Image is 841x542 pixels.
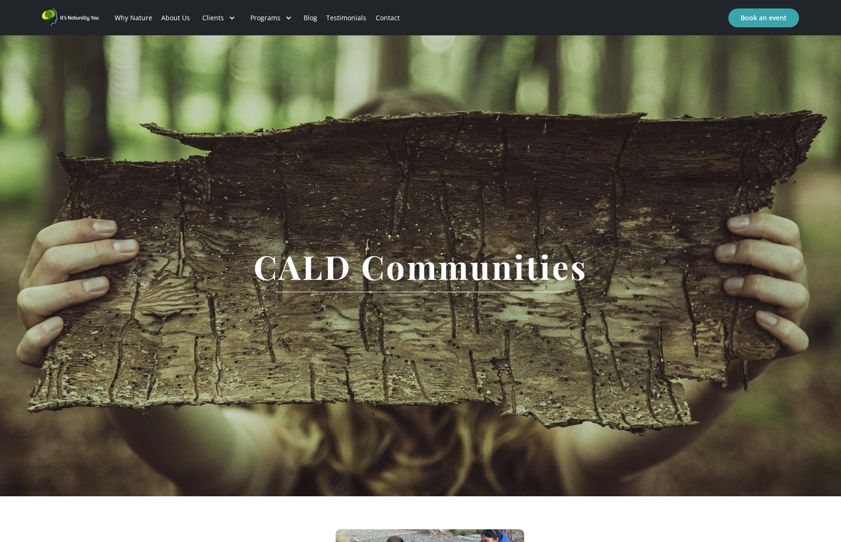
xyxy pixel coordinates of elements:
a: Why Nature [110,2,157,34]
h1: CALD Communities [239,248,602,285]
a: Book an event [728,8,799,27]
div: Programs [243,2,299,34]
a: Blog [299,2,322,34]
a: Testimonials [322,2,371,34]
div: Clients [202,13,224,23]
div: Programs [250,13,280,23]
a: home [42,8,99,27]
div: Clients [195,2,243,34]
a: Contact [371,2,404,34]
a: About Us [157,2,194,34]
